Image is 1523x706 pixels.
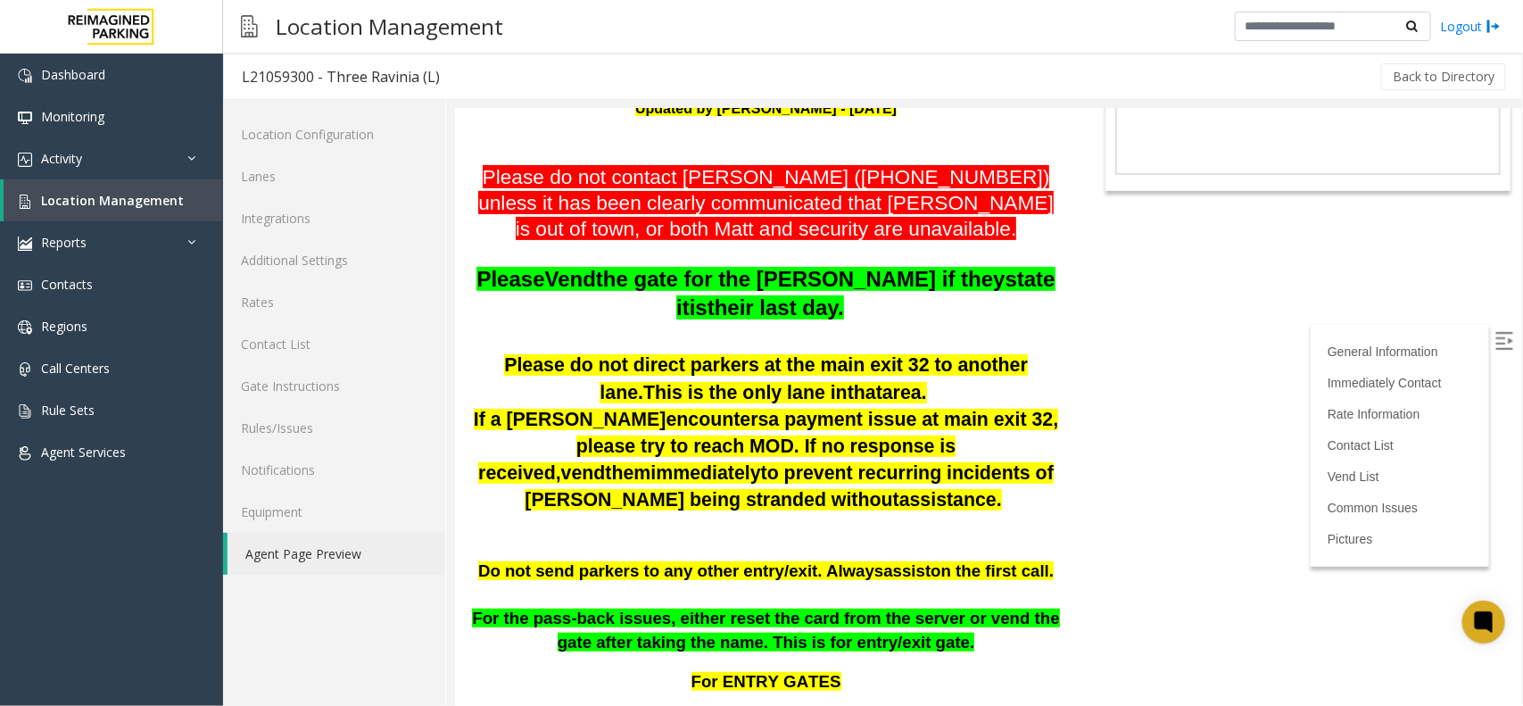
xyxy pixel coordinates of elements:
[550,158,600,182] span: state
[41,108,104,125] span: Monitoring
[19,300,211,321] span: If a [PERSON_NAME]
[18,111,32,125] img: 'icon'
[195,353,305,375] span: immediately
[223,281,445,323] a: Rates
[211,300,313,321] span: encounters
[41,192,184,209] span: Location Management
[141,158,550,182] span: the gate for the [PERSON_NAME] if they
[542,380,547,402] span: .
[873,267,987,281] a: Immediately Contact
[41,150,82,167] span: Activity
[223,113,445,155] a: Location Configuration
[1040,223,1058,241] img: Open/Close Sidebar Menu
[23,56,599,130] font: Please do not contact [PERSON_NAME] ([PHONE_NUMBER]) unless it has been clearly communicated that...
[23,453,428,471] span: Do not send parkers to any other entry/exit. Always
[41,276,93,293] span: Contacts
[223,197,445,239] a: Integrations
[873,392,963,406] a: Common Issues
[241,4,258,48] img: pageIcon
[235,187,252,211] span: is
[873,236,983,250] a: General Information
[873,298,965,312] a: Rate Information
[106,353,151,376] span: vend
[49,245,573,294] span: Please do not direct parkers at the main exit 32 to another lane
[70,353,599,402] span: to prevent recurring incidents of [PERSON_NAME] being stranded without
[873,423,918,437] a: Pictures
[223,407,445,449] a: Rules/Issues
[223,155,445,197] a: Lanes
[41,360,110,377] span: Call Centers
[41,234,87,251] span: Reports
[267,4,512,48] h3: Location Management
[4,179,223,221] a: Location Management
[18,69,32,83] img: 'icon'
[242,65,440,88] div: L21059300 - Three Ravinia (L)
[1381,63,1506,90] button: Back to Directory
[18,153,32,167] img: 'icon'
[18,362,32,377] img: 'icon'
[252,187,389,211] span: their last day.
[21,158,89,182] span: Please
[18,237,32,251] img: 'icon'
[873,361,924,375] a: Vend List
[188,273,393,295] span: This is the only lane in
[41,444,126,461] span: Agent Services
[228,533,445,575] a: Agent Page Preview
[223,239,445,281] a: Additional Settings
[41,402,95,419] span: Rule Sets
[18,404,32,419] img: 'icon'
[41,318,87,335] span: Regions
[223,491,445,533] a: Equipment
[183,273,188,295] span: .
[150,353,195,375] span: them
[427,273,472,295] span: area.
[18,446,32,461] img: 'icon'
[444,380,542,402] span: assistance
[223,323,445,365] a: Contact List
[236,563,386,582] span: For ENTRY GATES
[1486,17,1501,36] img: logout
[90,158,141,182] span: Vend
[17,500,604,543] span: For the pass-back issues, either reset the card from the server or vend the gate after taking the...
[18,320,32,335] img: 'icon'
[873,329,939,344] a: Contact List
[223,365,445,407] a: Gate Instructions
[23,300,603,375] span: a payment issue at main exit 32, please try to reach MOD. If no response is received,
[18,195,32,209] img: 'icon'
[18,278,32,293] img: 'icon'
[393,273,427,295] span: that
[476,453,599,471] span: on the first call.
[221,187,235,212] span: it
[41,66,105,83] span: Dashboard
[1440,17,1501,36] a: Logout
[428,453,476,471] span: assist
[223,449,445,491] a: Notifications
